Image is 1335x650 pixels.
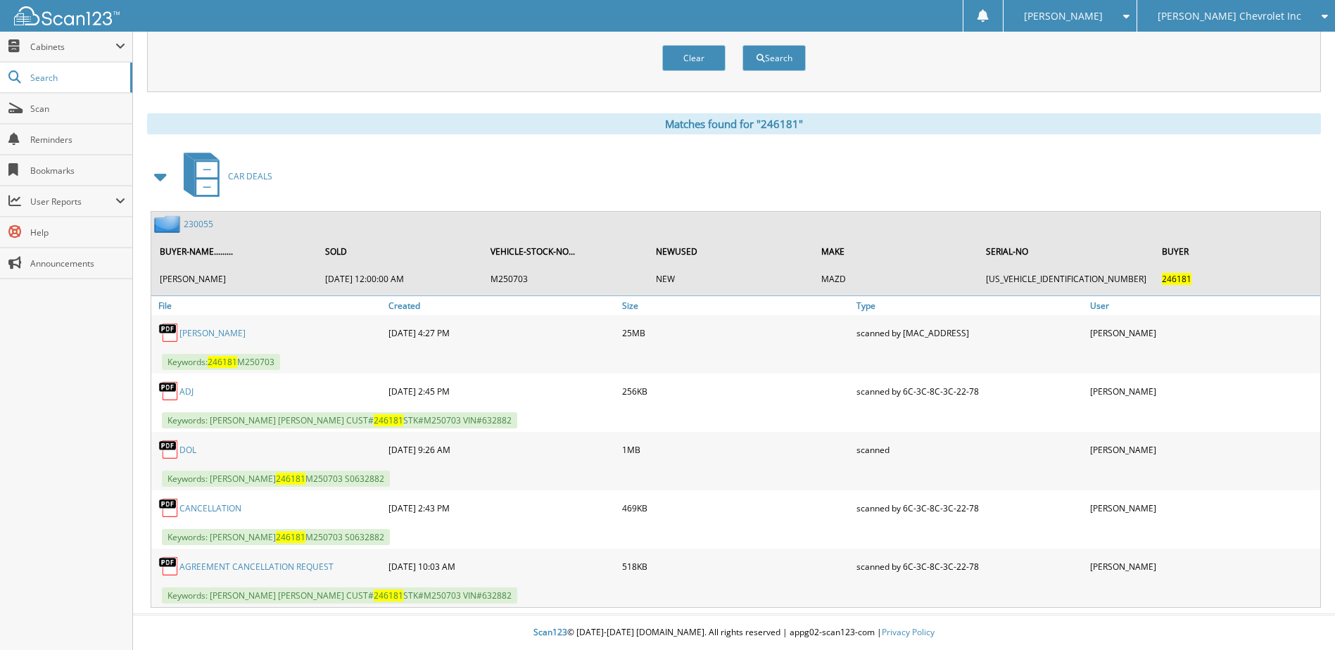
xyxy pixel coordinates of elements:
span: 246181 [276,473,305,485]
a: DOL [179,444,196,456]
span: Keywords: [PERSON_NAME] [PERSON_NAME] CUST# STK#M250703 VIN#632882 [162,412,517,428]
th: MAKE [814,237,978,266]
span: Keywords: [PERSON_NAME] M250703 S0632882 [162,471,390,487]
div: scanned by 6C-3C-8C-3C-22-78 [853,552,1087,580]
span: CAR DEALS [228,170,272,182]
td: MAZD [814,267,978,291]
th: BUYER-NAME......... [153,237,317,266]
div: scanned [853,435,1087,464]
div: 25MB [619,319,852,347]
span: Cabinets [30,41,115,53]
span: 246181 [374,414,403,426]
a: CANCELLATION [179,502,241,514]
span: [PERSON_NAME] [1024,12,1103,20]
img: PDF.png [158,497,179,518]
span: Keywords: [PERSON_NAME] [PERSON_NAME] CUST# STK#M250703 VIN#632882 [162,587,517,604]
div: [PERSON_NAME] [1087,435,1320,464]
div: [DATE] 4:27 PM [385,319,619,347]
div: [DATE] 2:45 PM [385,377,619,405]
a: CAR DEALS [175,148,272,204]
span: Keywords: [PERSON_NAME] M250703 S0632882 [162,529,390,545]
span: 246181 [374,590,403,601]
span: 246181 [1162,273,1191,285]
th: SERIAL-NO [979,237,1153,266]
span: Scan123 [533,626,567,638]
img: PDF.png [158,322,179,343]
a: Type [853,296,1087,315]
img: scan123-logo-white.svg [14,6,120,25]
a: AGREEMENT CANCELLATION REQUEST [179,561,334,573]
img: PDF.png [158,381,179,402]
div: 518KB [619,552,852,580]
td: M250703 [483,267,647,291]
div: [PERSON_NAME] [1087,552,1320,580]
th: BUYER [1155,237,1319,266]
a: ADJ [179,385,194,397]
button: Search [742,45,806,71]
a: [PERSON_NAME] [179,327,246,339]
td: [PERSON_NAME] [153,267,317,291]
div: [DATE] 9:26 AM [385,435,619,464]
span: Bookmarks [30,165,125,177]
div: scanned by 6C-3C-8C-3C-22-78 [853,377,1087,405]
th: SOLD [318,237,482,266]
a: Created [385,296,619,315]
div: 469KB [619,494,852,522]
span: Scan [30,103,125,115]
span: 246181 [208,356,237,368]
span: 246181 [276,531,305,543]
td: [DATE] 12:00:00 AM [318,267,482,291]
div: [DATE] 10:03 AM [385,552,619,580]
div: [PERSON_NAME] [1087,377,1320,405]
button: Clear [662,45,726,71]
span: Help [30,227,125,238]
a: User [1087,296,1320,315]
div: scanned by [MAC_ADDRESS] [853,319,1087,347]
a: File [151,296,385,315]
div: 1MB [619,435,852,464]
span: Announcements [30,257,125,269]
div: [DATE] 2:43 PM [385,494,619,522]
span: [PERSON_NAME] Chevrolet Inc [1158,12,1301,20]
a: 230055 [184,218,213,230]
div: [PERSON_NAME] [1087,494,1320,522]
span: Keywords: M250703 [162,354,280,370]
div: scanned by 6C-3C-8C-3C-22-78 [853,494,1087,522]
td: [US_VEHICLE_IDENTIFICATION_NUMBER] [979,267,1153,291]
span: Search [30,72,123,84]
span: User Reports [30,196,115,208]
img: PDF.png [158,439,179,460]
img: PDF.png [158,556,179,577]
a: Size [619,296,852,315]
a: Privacy Policy [882,626,935,638]
th: NEWUSED [649,237,813,266]
th: VEHICLE-STOCK-NO... [483,237,647,266]
div: Matches found for "246181" [147,113,1321,134]
td: NEW [649,267,813,291]
div: 256KB [619,377,852,405]
img: folder2.png [154,215,184,233]
div: © [DATE]-[DATE] [DOMAIN_NAME]. All rights reserved | appg02-scan123-com | [133,616,1335,650]
span: Reminders [30,134,125,146]
div: [PERSON_NAME] [1087,319,1320,347]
